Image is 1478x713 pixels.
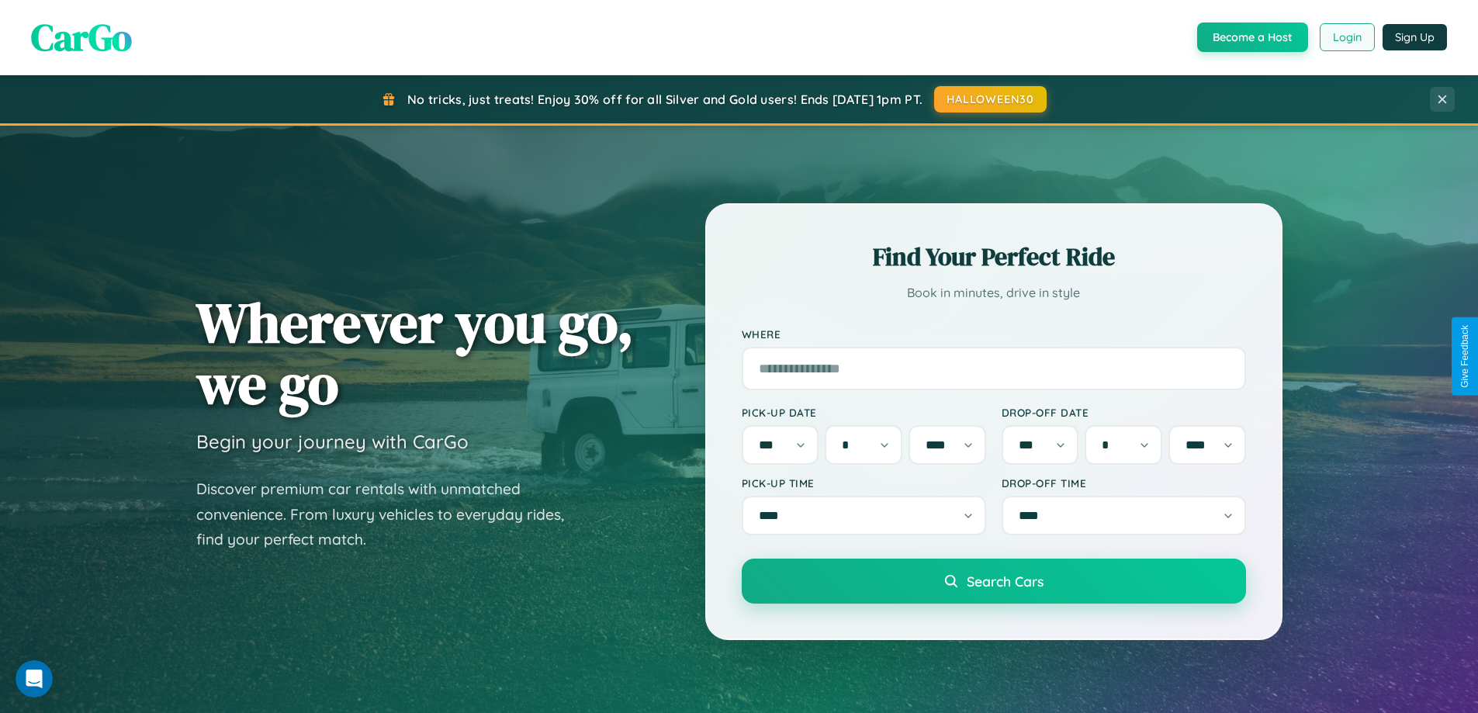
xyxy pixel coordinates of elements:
[742,240,1246,274] h2: Find Your Perfect Ride
[967,573,1044,590] span: Search Cars
[196,476,584,552] p: Discover premium car rentals with unmatched convenience. From luxury vehicles to everyday rides, ...
[1383,24,1447,50] button: Sign Up
[742,406,986,419] label: Pick-up Date
[742,559,1246,604] button: Search Cars
[196,430,469,453] h3: Begin your journey with CarGo
[1002,406,1246,419] label: Drop-off Date
[934,86,1047,112] button: HALLOWEEN30
[16,660,53,697] iframe: Intercom live chat
[742,327,1246,341] label: Where
[742,282,1246,304] p: Book in minutes, drive in style
[1002,476,1246,490] label: Drop-off Time
[1459,325,1470,388] div: Give Feedback
[196,292,634,414] h1: Wherever you go, we go
[1320,23,1375,51] button: Login
[407,92,922,107] span: No tricks, just treats! Enjoy 30% off for all Silver and Gold users! Ends [DATE] 1pm PT.
[31,12,132,63] span: CarGo
[742,476,986,490] label: Pick-up Time
[1197,22,1308,52] button: Become a Host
